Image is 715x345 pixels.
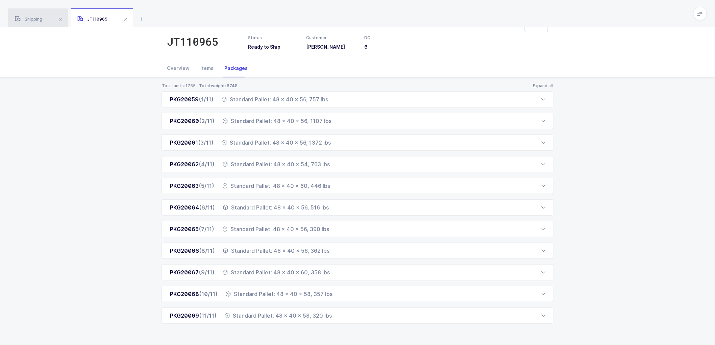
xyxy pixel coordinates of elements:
div: Customer [306,35,356,41]
h3: 6 [365,44,415,50]
div: Standard Pallet: 48 x 40 x 56, 1372 lbs [222,139,331,147]
div: PKG20062(4/11) Standard Pallet: 48 x 40 x 54, 763 lbs [162,156,553,172]
div: Items [195,59,219,77]
div: Standard Pallet: 48 x 40 x 56, 362 lbs [223,247,329,255]
div: Standard Pallet: 48 x 40 x 56, 757 lbs [222,95,328,103]
div: Standard Pallet: 48 x 40 x 58, 357 lbs [226,290,332,298]
div: PKG20060 [170,117,215,125]
div: PKG20062 [170,160,215,168]
div: Standard Pallet: 48 x 40 x 60, 358 lbs [223,268,330,276]
div: PKG20065 [170,225,214,233]
div: PKG20069(11/11) Standard Pallet: 48 x 40 x 58, 320 lbs [162,307,553,324]
div: PKG20060(2/11) Standard Pallet: 48 x 40 x 56, 1107 lbs [162,113,553,129]
div: PKG20061 [170,139,214,147]
div: PKG20065(7/11) Standard Pallet: 48 x 40 x 56, 390 lbs [162,221,553,237]
div: Overview [167,59,195,77]
h3: Ready to Ship [248,44,298,50]
span: (7/11) [199,226,214,232]
div: PKG20064(6/11) Standard Pallet: 48 x 40 x 56, 516 lbs [162,199,553,216]
span: (4/11) [199,161,215,168]
div: PKG20069 [170,312,217,320]
span: (9/11) [199,269,215,276]
div: PKG20059 [170,95,214,103]
div: PKG20066(8/11) Standard Pallet: 48 x 40 x 56, 362 lbs [162,243,553,259]
span: (6/11) [199,204,215,211]
div: PKG20063(5/11) Standard Pallet: 48 x 40 x 60, 446 lbs [162,178,553,194]
div: Status [248,35,298,41]
div: PKG20061(3/11) Standard Pallet: 48 x 40 x 56, 1372 lbs [162,134,553,151]
span: (1/11) [199,96,214,103]
div: Standard Pallet: 48 x 40 x 56, 516 lbs [223,203,329,212]
div: Standard Pallet: 48 x 40 x 60, 446 lbs [222,182,330,190]
div: PKG20064 [170,203,215,212]
button: Expand all [533,83,553,89]
div: PKG20068 [170,290,218,298]
span: (8/11) [199,247,215,254]
div: PKG20067(9/11) Standard Pallet: 48 x 40 x 60, 358 lbs [162,264,553,280]
span: (10/11) [199,291,218,297]
div: Standard Pallet: 48 x 40 x 54, 763 lbs [223,160,330,168]
span: (11/11) [199,312,217,319]
div: DC [365,35,415,41]
div: PKG20066 [170,247,215,255]
div: Standard Pallet: 48 x 40 x 56, 1107 lbs [223,117,331,125]
span: JT110965 [77,17,107,22]
div: Standard Pallet: 48 x 40 x 56, 390 lbs [222,225,329,233]
div: PKG20063 [170,182,214,190]
div: Standard Pallet: 48 x 40 x 58, 320 lbs [225,312,332,320]
div: Packages [219,59,248,77]
div: PKG20068(10/11) Standard Pallet: 48 x 40 x 58, 357 lbs [162,286,553,302]
span: Shipping [15,17,42,22]
span: (3/11) [198,139,214,146]
div: PKG20067 [170,268,215,276]
span: (2/11) [199,118,215,124]
span: (5/11) [199,182,214,189]
h3: [PERSON_NAME] [306,44,356,50]
div: PKG20059(1/11) Standard Pallet: 48 x 40 x 56, 757 lbs [162,91,553,107]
